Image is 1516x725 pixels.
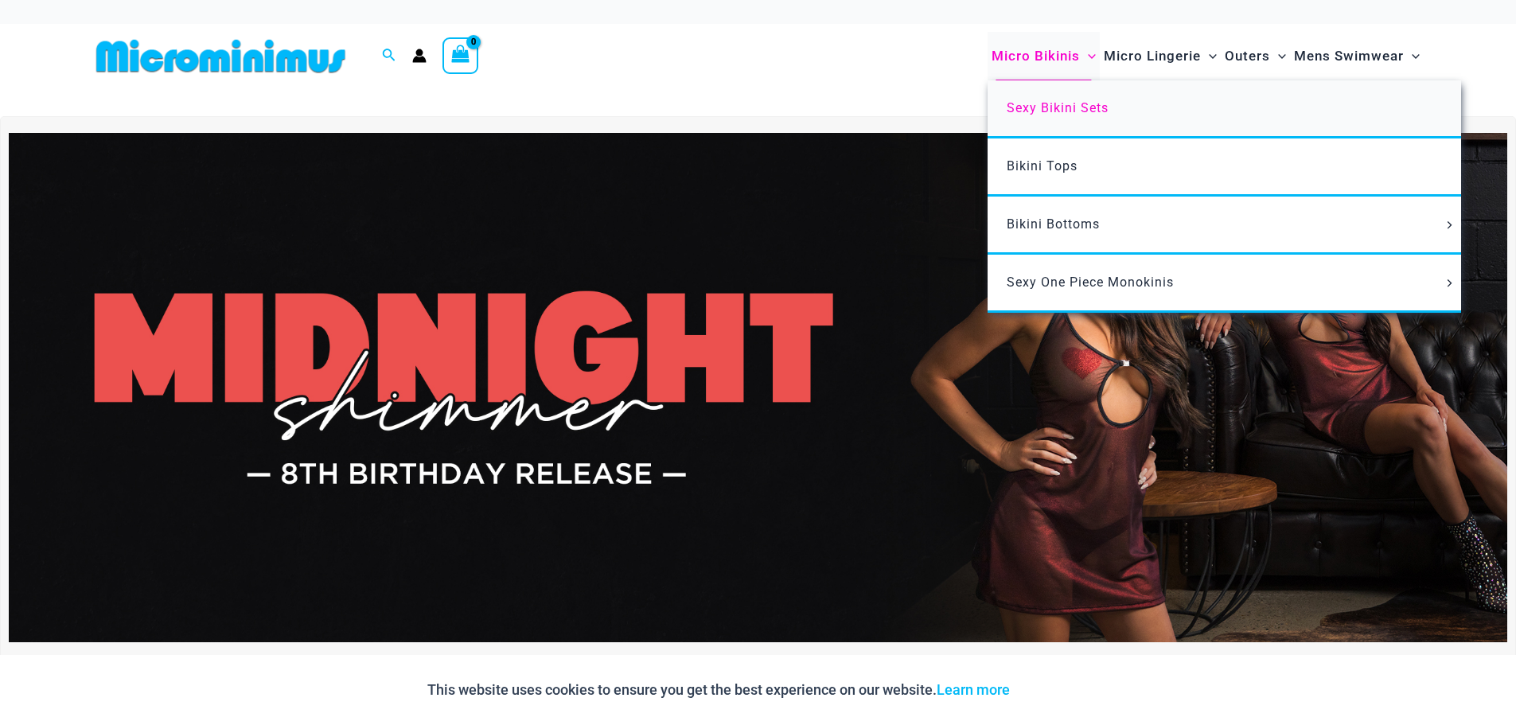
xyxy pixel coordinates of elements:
a: Bikini Tops [988,138,1461,197]
a: Micro BikinisMenu ToggleMenu Toggle [988,32,1100,80]
span: Outers [1225,36,1270,76]
a: Account icon link [412,49,427,63]
span: Bikini Tops [1007,158,1078,173]
a: Sexy Bikini Sets [988,80,1461,138]
span: Sexy One Piece Monokinis [1007,275,1174,290]
span: Menu Toggle [1270,36,1286,76]
span: Menu Toggle [1201,36,1217,76]
span: Micro Bikinis [992,36,1080,76]
button: Accept [1022,671,1089,709]
a: View Shopping Cart, empty [442,37,479,74]
a: Micro LingerieMenu ToggleMenu Toggle [1100,32,1221,80]
span: Menu Toggle [1080,36,1096,76]
a: OutersMenu ToggleMenu Toggle [1221,32,1290,80]
a: Search icon link [382,46,396,66]
span: Menu Toggle [1404,36,1420,76]
a: Learn more [937,681,1010,698]
span: Menu Toggle [1440,221,1458,229]
a: Mens SwimwearMenu ToggleMenu Toggle [1290,32,1424,80]
span: Micro Lingerie [1104,36,1201,76]
span: Bikini Bottoms [1007,216,1100,232]
span: Menu Toggle [1440,279,1458,287]
a: Sexy One Piece MonokinisMenu ToggleMenu Toggle [988,255,1461,313]
img: Midnight Shimmer Red Dress [9,133,1507,642]
nav: Site Navigation [985,29,1427,83]
span: Sexy Bikini Sets [1007,100,1109,115]
span: Mens Swimwear [1294,36,1404,76]
a: Bikini BottomsMenu ToggleMenu Toggle [988,197,1461,255]
img: MM SHOP LOGO FLAT [90,38,352,74]
p: This website uses cookies to ensure you get the best experience on our website. [427,678,1010,702]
